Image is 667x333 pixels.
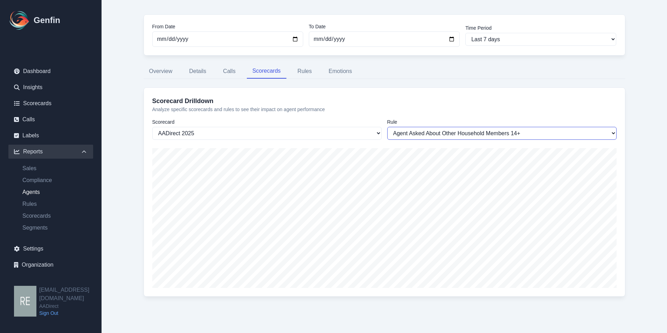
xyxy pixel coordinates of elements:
[323,64,357,79] button: Emotions
[292,64,318,79] button: Rules
[8,258,93,272] a: Organization
[8,129,93,143] a: Labels
[8,9,31,31] img: Logo
[8,113,93,126] a: Calls
[17,164,93,173] a: Sales
[8,242,93,256] a: Settings
[465,24,616,31] label: Time Period
[17,224,93,232] a: Segments
[217,64,241,79] button: Calls
[8,64,93,78] a: Dashboard
[387,118,617,125] label: Rule
[144,64,178,79] button: Overview
[39,310,102,317] a: Sign Out
[152,106,617,113] p: Analyze specific scorecards and rules to see their impact on agent performance
[17,200,93,208] a: Rules
[247,64,286,79] button: Scorecards
[309,23,460,30] label: To Date
[152,23,303,30] label: From Date
[39,286,102,303] h2: [EMAIL_ADDRESS][DOMAIN_NAME]
[17,188,93,196] a: Agents
[152,118,382,125] label: Scorecard
[17,176,93,184] a: Compliance
[14,286,36,317] img: resqueda@aadirect.com
[8,96,93,110] a: Scorecards
[39,303,102,310] span: AADirect
[183,64,212,79] button: Details
[8,80,93,94] a: Insights
[34,15,60,26] h1: Genfin
[17,212,93,220] a: Scorecards
[152,96,617,106] h3: Scorecard Drilldown
[8,145,93,159] div: Reports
